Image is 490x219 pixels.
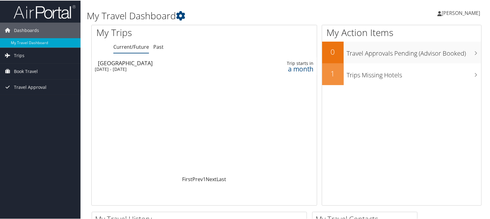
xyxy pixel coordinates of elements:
[192,175,203,182] a: Prev
[14,63,38,79] span: Book Travel
[153,43,164,50] a: Past
[113,43,149,50] a: Current/Future
[96,25,218,39] h1: My Trips
[206,175,217,182] a: Next
[87,9,353,22] h1: My Travel Dashboard
[263,66,314,71] div: a month
[203,175,206,182] a: 1
[347,67,481,79] h3: Trips Missing Hotels
[322,41,481,63] a: 0Travel Approvals Pending (Advisor Booked)
[95,66,234,71] div: [DATE] - [DATE]
[14,79,46,94] span: Travel Approval
[322,63,481,84] a: 1Trips Missing Hotels
[263,60,314,66] div: Trip starts in
[322,68,344,78] h2: 1
[442,9,480,16] span: [PERSON_NAME]
[182,175,192,182] a: First
[322,46,344,57] h2: 0
[14,47,24,63] span: Trips
[217,175,226,182] a: Last
[98,60,237,65] div: [GEOGRAPHIC_DATA]
[14,22,39,38] span: Dashboards
[322,25,481,39] h1: My Action Items
[437,3,486,22] a: [PERSON_NAME]
[347,45,481,57] h3: Travel Approvals Pending (Advisor Booked)
[14,4,76,19] img: airportal-logo.png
